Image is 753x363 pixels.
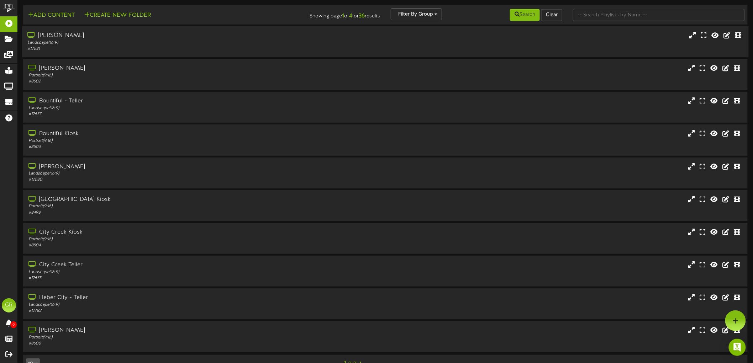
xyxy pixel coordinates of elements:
[28,203,320,209] div: Portrait ( 9:16 )
[26,11,77,20] button: Add Content
[28,130,320,138] div: Bountiful Kiosk
[27,32,320,40] div: [PERSON_NAME]
[28,210,320,216] div: # 8498
[28,177,320,183] div: # 12680
[27,46,320,52] div: # 12681
[359,13,365,19] strong: 36
[2,298,16,313] div: GR
[28,144,320,150] div: # 8503
[510,9,540,21] button: Search
[28,79,320,85] div: # 8502
[28,171,320,177] div: Landscape ( 16:9 )
[28,228,320,236] div: City Creek Kiosk
[28,341,320,347] div: # 8506
[349,13,352,19] strong: 4
[28,294,320,302] div: Heber City - Teller
[82,11,153,20] button: Create New Folder
[264,8,385,20] div: Showing page of for results
[729,339,746,356] div: Open Intercom Messenger
[541,9,562,21] button: Clear
[28,308,320,314] div: # 12782
[28,138,320,144] div: Portrait ( 9:16 )
[28,111,320,117] div: # 12677
[28,275,320,281] div: # 12675
[28,326,320,335] div: [PERSON_NAME]
[391,8,442,20] button: Filter By Group
[28,302,320,308] div: Landscape ( 16:9 )
[342,13,344,19] strong: 1
[28,261,320,269] div: City Creek Teller
[28,73,320,79] div: Portrait ( 9:16 )
[27,40,320,46] div: Landscape ( 16:9 )
[28,196,320,204] div: [GEOGRAPHIC_DATA] Kiosk
[28,242,320,249] div: # 8504
[28,236,320,242] div: Portrait ( 9:16 )
[28,269,320,275] div: Landscape ( 16:9 )
[28,105,320,111] div: Landscape ( 16:9 )
[28,97,320,105] div: Bountiful - Teller
[28,64,320,73] div: [PERSON_NAME]
[573,9,745,21] input: -- Search Playlists by Name --
[10,321,17,328] span: 0
[28,163,320,171] div: [PERSON_NAME]
[28,335,320,341] div: Portrait ( 9:16 )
